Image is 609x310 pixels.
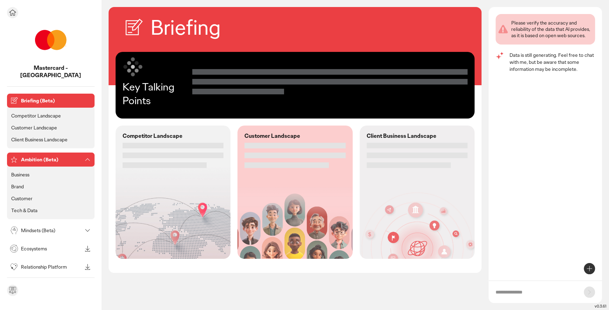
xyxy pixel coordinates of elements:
[244,133,300,140] p: Customer Landscape
[11,136,68,143] p: Client Business Landscape
[21,98,92,103] p: Briefing (Beta)
[510,52,595,73] p: Data is still generating. Feel free to chat with me, but be aware that some information may be in...
[123,56,144,77] img: symbol
[33,22,68,58] img: project avatar
[360,126,475,259] div: Client Business Landscape: null
[237,126,352,259] div: Customer Landscape: null
[11,207,37,214] p: Tech & Data
[116,126,230,259] div: Competitor Landscape: null
[7,65,95,79] p: Mastercard - AFRICA
[21,228,82,233] p: Mindsets (Beta)
[11,195,33,202] p: Customer
[7,285,18,296] div: Send feedback
[11,171,29,178] p: Business
[11,113,61,119] p: Competitor Landscape
[21,157,82,162] p: Ambition (Beta)
[367,133,436,140] p: Client Business Landscape
[11,124,57,131] p: Customer Landscape
[11,183,24,190] p: Brand
[21,246,82,251] p: Ecosystems
[511,20,592,39] div: Please verify the accuracy and reliability of the data that AI provides, as it is based on open w...
[21,264,82,269] p: Relationship Platform
[123,80,192,107] p: Key Talking Points
[151,14,221,41] h2: Briefing
[123,133,182,140] p: Competitor Landscape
